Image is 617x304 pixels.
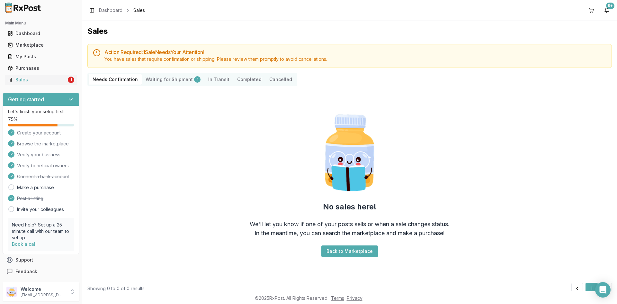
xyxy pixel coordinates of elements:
[595,282,611,298] div: Open Intercom Messenger
[68,77,74,83] div: 1
[12,241,37,247] a: Book a call
[17,130,61,136] span: Create your account
[6,287,17,297] img: User avatar
[5,21,77,26] h2: Main Menu
[194,76,201,83] div: 1
[8,116,18,123] span: 75 %
[3,51,79,62] button: My Posts
[104,50,606,55] h5: Action Required: 1 Sale Need s Your Attention!
[331,295,344,301] a: Terms
[17,195,43,202] span: Post a listing
[17,141,69,147] span: Browse the marketplace
[8,42,74,48] div: Marketplace
[3,40,79,50] button: Marketplace
[265,74,296,85] button: Cancelled
[5,74,77,86] a: Sales1
[250,220,450,229] div: We'll let you know if one of your posts sells or when a sale changes status.
[17,152,60,158] span: Verify your business
[21,286,65,292] p: Welcome
[8,65,74,71] div: Purchases
[87,26,612,36] h1: Sales
[17,173,69,180] span: Connect a bank account
[606,3,614,9] div: 9+
[8,96,44,103] h3: Getting started
[602,5,612,15] button: 9+
[5,39,77,51] a: Marketplace
[133,7,145,14] span: Sales
[104,56,606,62] div: You have sales that require confirmation or shipping. Please review them promptly to avoid cancel...
[3,75,79,85] button: Sales1
[3,266,79,277] button: Feedback
[3,28,79,39] button: Dashboard
[5,62,77,74] a: Purchases
[99,7,145,14] nav: breadcrumb
[142,74,204,85] button: Waiting for Shipment
[17,184,54,191] a: Make a purchase
[204,74,233,85] button: In Transit
[347,295,362,301] a: Privacy
[5,28,77,39] a: Dashboard
[323,202,376,212] h2: No sales here!
[5,51,77,62] a: My Posts
[15,268,37,275] span: Feedback
[8,77,67,83] div: Sales
[89,74,142,85] button: Needs Confirmation
[308,112,391,194] img: Smart Pill Bottle
[233,74,265,85] button: Completed
[255,229,445,238] div: In the meantime, you can search the marketplace and make a purchase!
[17,162,69,169] span: Verify beneficial owners
[87,285,145,292] div: Showing 0 to 0 of 0 results
[12,222,70,241] p: Need help? Set up a 25 minute call with our team to set up.
[99,7,122,14] a: Dashboard
[21,292,65,298] p: [EMAIL_ADDRESS][DOMAIN_NAME]
[321,245,378,257] button: Back to Marketplace
[8,30,74,37] div: Dashboard
[3,254,79,266] button: Support
[586,283,598,294] button: 1
[8,108,74,115] p: Let's finish your setup first!
[17,206,64,213] a: Invite your colleagues
[3,3,44,13] img: RxPost Logo
[8,53,74,60] div: My Posts
[3,63,79,73] button: Purchases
